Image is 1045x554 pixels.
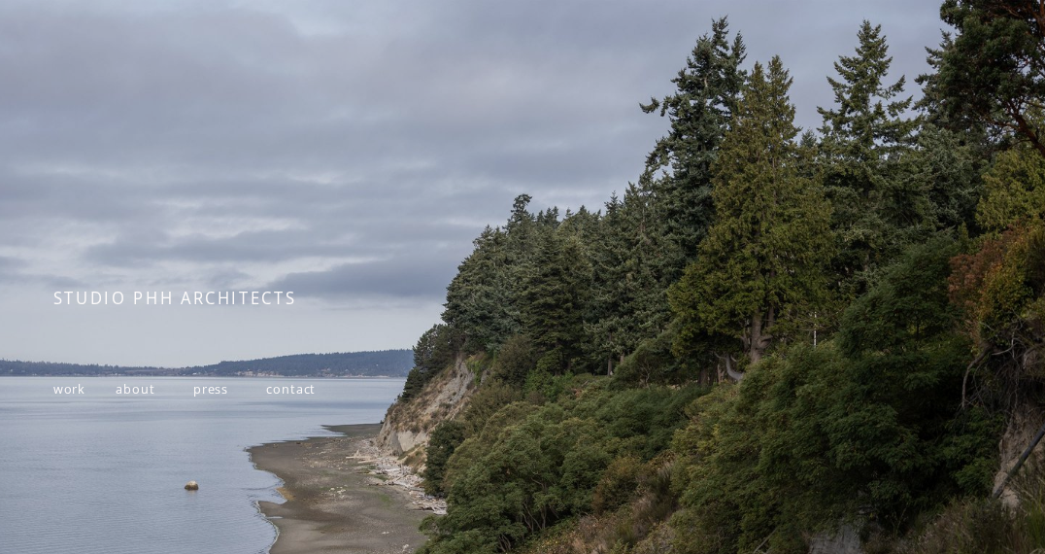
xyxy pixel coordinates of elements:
a: about [116,380,154,398]
a: work [53,380,86,398]
a: contact [266,380,316,398]
a: press [193,380,228,398]
span: STUDIO PHH ARCHITECTS [53,287,297,309]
